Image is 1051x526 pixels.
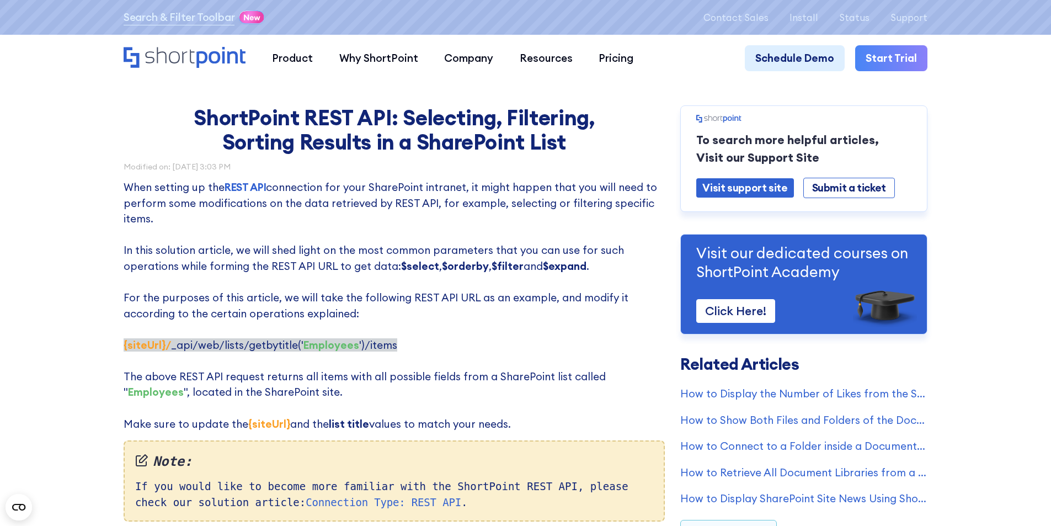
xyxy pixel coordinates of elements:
[680,465,927,481] a: How to Retrieve All Document Libraries from a Site Collection Using ShortPoint Connect
[696,131,911,167] p: To search more helpful articles, Visit our Support Site
[442,259,489,273] strong: $orderby
[703,12,769,23] a: Contact Sales
[124,179,665,432] p: When setting up the connection for your SharePoint intranet, it might happen that you will need t...
[543,259,586,273] strong: $expand
[839,12,869,23] a: Status
[890,12,927,23] a: Support
[492,259,524,273] strong: $filter
[852,398,1051,526] div: Widget de chat
[696,243,911,281] p: Visit our dedicated courses on ShortPoint Academy
[124,338,397,352] span: ‍ _api/web/lists/getbytitle(' ')/items
[326,45,431,72] a: Why ShortPoint
[506,45,586,72] a: Resources
[586,45,647,72] a: Pricing
[680,386,927,402] a: How to Display the Number of Likes from the SharePoint List Items
[6,494,32,520] button: Open CMP widget
[680,438,927,454] a: How to Connect to a Folder inside a Document Library Using REST API
[680,491,927,507] a: How to Display SharePoint Site News Using ShortPoint REST API Connection Type
[696,178,793,198] a: Visit support site
[272,50,313,66] div: Product
[680,412,927,428] a: How to Show Both Files and Folders of the Document Library in a ShortPoint Element
[401,259,439,273] strong: $select
[696,299,775,323] a: Click Here!
[520,50,573,66] div: Resources
[124,338,171,352] strong: {siteUrl}/
[248,417,290,431] strong: {siteUrl}
[444,50,493,66] div: Company
[789,12,818,23] a: Install
[745,45,845,72] a: Schedule Demo
[306,496,461,508] a: Connection Type: REST API
[680,357,927,373] h3: Related Articles
[225,180,266,194] a: REST API
[124,440,665,522] div: If you would like to become more familiar with the ShortPoint REST API, please check our solution...
[803,178,895,198] a: Submit a ticket
[852,398,1051,526] iframe: Chat Widget
[431,45,506,72] a: Company
[855,45,927,72] a: Start Trial
[124,163,665,171] div: Modified on: [DATE] 3:03 PM
[329,417,369,431] strong: list title
[135,452,653,472] em: Note:
[128,385,184,399] strong: Employees
[259,45,326,72] a: Product
[599,50,633,66] div: Pricing
[124,47,246,70] a: Home
[339,50,418,66] div: Why ShortPoint
[303,338,359,352] strong: Employees
[187,105,601,154] h1: ShortPoint REST API: Selecting, Filtering, Sorting Results in a SharePoint List
[124,9,235,25] a: Search & Filter Toolbar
